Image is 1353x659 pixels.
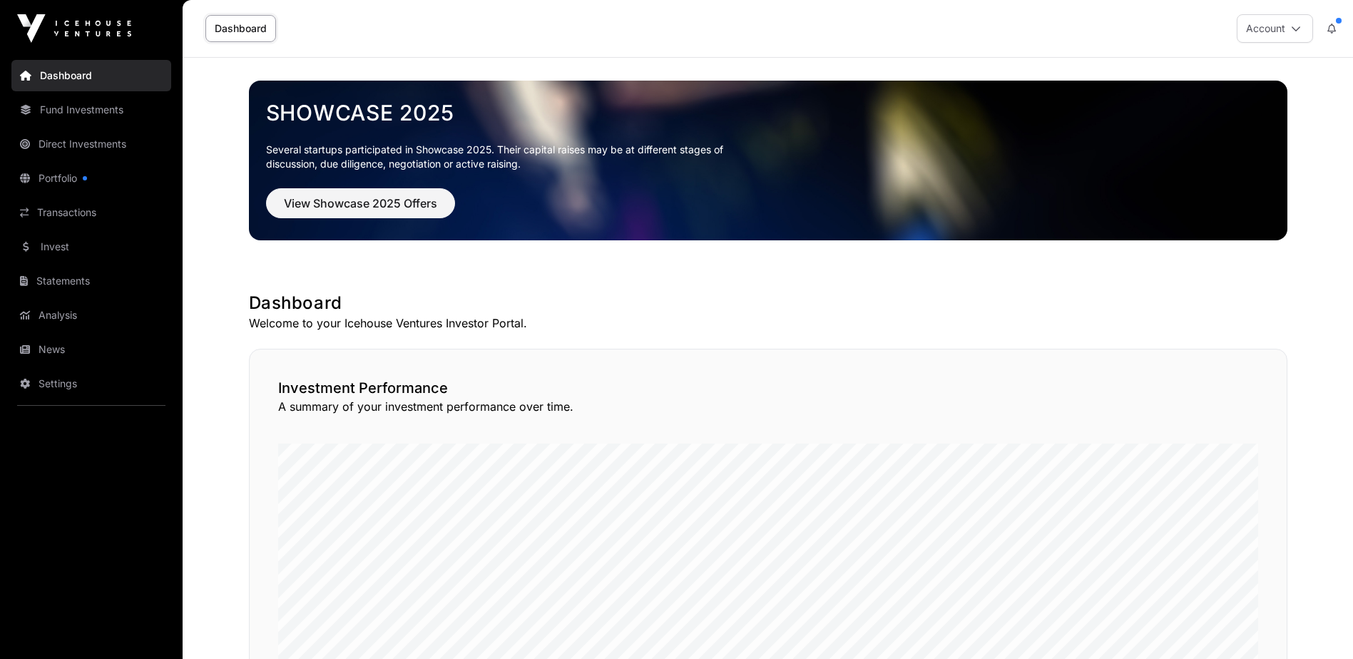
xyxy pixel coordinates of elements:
p: Several startups participated in Showcase 2025. Their capital raises may be at different stages o... [266,143,745,171]
a: Transactions [11,197,171,228]
a: News [11,334,171,365]
button: View Showcase 2025 Offers [266,188,455,218]
a: View Showcase 2025 Offers [266,203,455,217]
a: Direct Investments [11,128,171,160]
a: Dashboard [205,15,276,42]
span: View Showcase 2025 Offers [284,195,437,212]
h2: Investment Performance [278,378,1258,398]
a: Settings [11,368,171,399]
a: Fund Investments [11,94,171,126]
p: A summary of your investment performance over time. [278,398,1258,415]
a: Analysis [11,300,171,331]
a: Invest [11,231,171,262]
button: Account [1237,14,1313,43]
a: Portfolio [11,163,171,194]
img: Icehouse Ventures Logo [17,14,131,43]
img: Showcase 2025 [249,81,1287,240]
a: Showcase 2025 [266,100,1270,126]
a: Statements [11,265,171,297]
p: Welcome to your Icehouse Ventures Investor Portal. [249,315,1287,332]
h1: Dashboard [249,292,1287,315]
a: Dashboard [11,60,171,91]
